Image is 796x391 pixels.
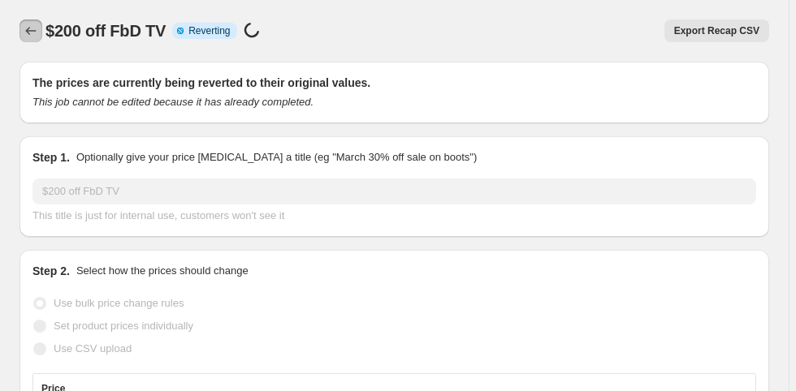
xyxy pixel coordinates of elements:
h2: The prices are currently being reverted to their original values. [32,75,756,91]
input: 30% off holiday sale [32,178,756,204]
span: $200 off FbD TV [45,22,166,40]
h2: Step 1. [32,149,70,165]
span: Use CSV upload [54,342,132,354]
button: Export Recap CSV [664,19,769,42]
span: Reverting [188,24,230,37]
p: Select how the prices should change [76,263,249,279]
span: Set product prices individually [54,320,193,332]
h2: Step 2. [32,263,70,279]
span: Use bulk price change rules [54,297,184,309]
i: This job cannot be edited because it has already completed. [32,96,314,108]
p: Optionally give your price [MEDICAL_DATA] a title (eg "March 30% off sale on boots") [76,149,477,165]
span: This title is just for internal use, customers won't see it [32,209,284,221]
span: Export Recap CSV [674,24,759,37]
button: Price change jobs [19,19,42,42]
